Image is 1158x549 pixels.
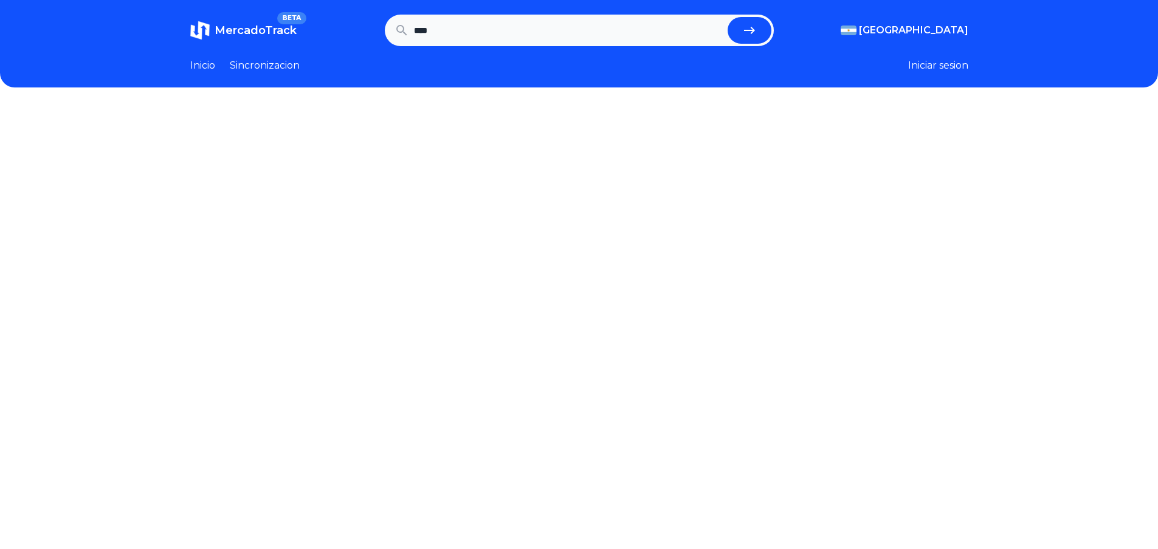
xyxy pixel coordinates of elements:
button: [GEOGRAPHIC_DATA] [841,23,968,38]
a: Inicio [190,58,215,73]
span: MercadoTrack [215,24,297,37]
span: [GEOGRAPHIC_DATA] [859,23,968,38]
img: Argentina [841,26,856,35]
img: MercadoTrack [190,21,210,40]
span: BETA [277,12,306,24]
a: MercadoTrackBETA [190,21,297,40]
button: Iniciar sesion [908,58,968,73]
a: Sincronizacion [230,58,300,73]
